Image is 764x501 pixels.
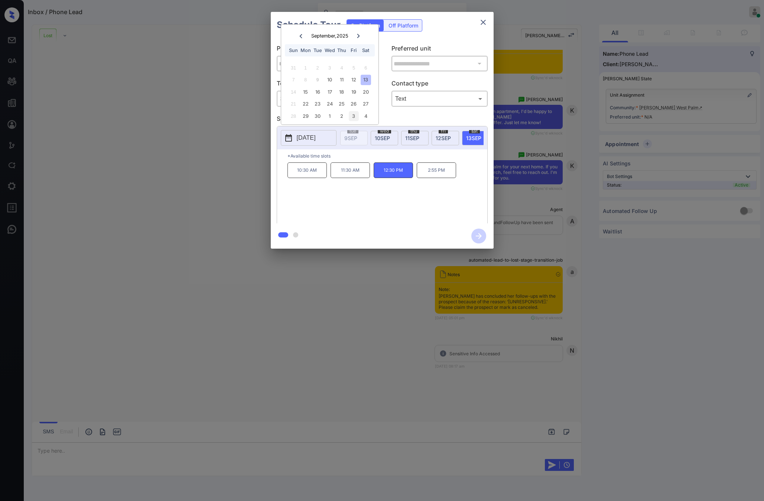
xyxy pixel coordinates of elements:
[325,111,335,121] div: Choose Wednesday, October 1st, 2025
[312,45,322,55] div: Tue
[361,45,371,55] div: Sat
[349,75,359,85] div: Choose Friday, September 12th, 2025
[337,75,347,85] div: Choose Thursday, September 11th, 2025
[349,45,359,55] div: Fri
[417,162,456,178] p: 2:55 PM
[432,131,459,145] div: date-select
[361,63,371,73] div: Not available Saturday, September 6th, 2025
[401,131,429,145] div: date-select
[300,63,311,73] div: Not available Monday, September 1st, 2025
[337,63,347,73] div: Not available Thursday, September 4th, 2025
[469,129,480,133] span: sat
[331,162,370,178] p: 11:30 AM
[279,93,371,105] div: Self-Guided
[289,75,299,85] div: Not available Sunday, September 7th, 2025
[466,135,481,141] span: 13 SEP
[361,99,371,109] div: Choose Saturday, September 27th, 2025
[300,111,311,121] div: Choose Monday, September 29th, 2025
[439,129,448,133] span: fri
[393,93,486,105] div: Text
[405,135,419,141] span: 11 SEP
[300,99,311,109] div: Choose Monday, September 22nd, 2025
[325,87,335,97] div: Choose Wednesday, September 17th, 2025
[436,135,451,141] span: 12 SEP
[361,111,371,121] div: Choose Saturday, October 4th, 2025
[289,87,299,97] div: Not available Sunday, September 14th, 2025
[312,87,322,97] div: Choose Tuesday, September 16th, 2025
[277,114,488,126] p: Select slot
[312,75,322,85] div: Not available Tuesday, September 9th, 2025
[325,75,335,85] div: Choose Wednesday, September 10th, 2025
[375,135,390,141] span: 10 SEP
[476,15,491,30] button: close
[277,79,373,91] p: Tour type
[312,99,322,109] div: Choose Tuesday, September 23rd, 2025
[462,131,490,145] div: date-select
[289,111,299,121] div: Not available Sunday, September 28th, 2025
[391,44,488,56] p: Preferred unit
[347,20,384,31] div: On Platform
[287,149,487,162] p: *Available time slots
[378,129,391,133] span: wed
[349,99,359,109] div: Choose Friday, September 26th, 2025
[385,20,422,31] div: Off Platform
[289,45,299,55] div: Sun
[408,129,419,133] span: thu
[287,162,327,178] p: 10:30 AM
[283,62,376,122] div: month 2025-09
[337,45,347,55] div: Thu
[337,111,347,121] div: Choose Thursday, October 2nd, 2025
[281,130,337,146] button: [DATE]
[391,79,488,91] p: Contact type
[337,99,347,109] div: Choose Thursday, September 25th, 2025
[361,87,371,97] div: Choose Saturday, September 20th, 2025
[311,33,348,39] div: September , 2025
[312,111,322,121] div: Choose Tuesday, September 30th, 2025
[297,133,316,142] p: [DATE]
[300,87,311,97] div: Choose Monday, September 15th, 2025
[289,63,299,73] div: Not available Sunday, August 31st, 2025
[337,87,347,97] div: Choose Thursday, September 18th, 2025
[349,87,359,97] div: Choose Friday, September 19th, 2025
[300,75,311,85] div: Not available Monday, September 8th, 2025
[349,63,359,73] div: Not available Friday, September 5th, 2025
[277,44,373,56] p: Preferred community
[374,162,413,178] p: 12:30 PM
[371,131,398,145] div: date-select
[349,111,359,121] div: Choose Friday, October 3rd, 2025
[325,45,335,55] div: Wed
[312,63,322,73] div: Not available Tuesday, September 2nd, 2025
[325,99,335,109] div: Choose Wednesday, September 24th, 2025
[271,12,347,38] h2: Schedule Tour
[289,99,299,109] div: Not available Sunday, September 21st, 2025
[361,75,371,85] div: Choose Saturday, September 13th, 2025
[300,45,311,55] div: Mon
[325,63,335,73] div: Not available Wednesday, September 3rd, 2025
